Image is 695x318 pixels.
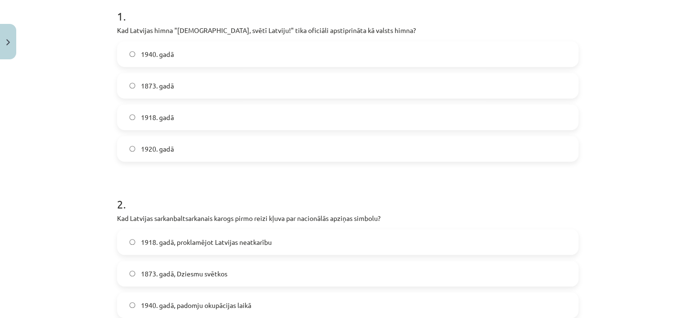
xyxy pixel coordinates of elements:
[141,49,173,59] span: 1940. gadā
[6,39,10,45] img: icon-close-lesson-0947bae3869378f0d4975bcd49f059093ad1ed9edebbc8119c70593378902aed.svg
[129,146,136,152] input: 1920. gadā
[141,269,227,279] span: 1873. gadā, Dziesmu svētkos
[129,114,136,121] input: 1918. gadā
[129,83,136,89] input: 1873. gadā
[117,181,578,210] h1: 2 .
[141,81,173,91] span: 1873. gadā
[141,237,271,247] span: 1918. gadā, proklamējot Latvijas neatkarību
[141,112,173,122] span: 1918. gadā
[129,239,136,245] input: 1918. gadā, proklamējot Latvijas neatkarību
[141,300,251,310] span: 1940. gadā, padomju okupācijas laikā
[117,25,578,35] p: Kad Latvijas himna "[DEMOGRAPHIC_DATA], svētī Latviju!" tika oficiāli apstiprināta kā valsts himna?
[117,213,578,223] p: Kad Latvijas sarkanbaltsarkanais karogs pirmo reizi kļuva par nacionālās apziņas simbolu?
[129,51,136,57] input: 1940. gadā
[141,144,173,154] span: 1920. gadā
[129,302,136,308] input: 1940. gadā, padomju okupācijas laikā
[129,271,136,277] input: 1873. gadā, Dziesmu svētkos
